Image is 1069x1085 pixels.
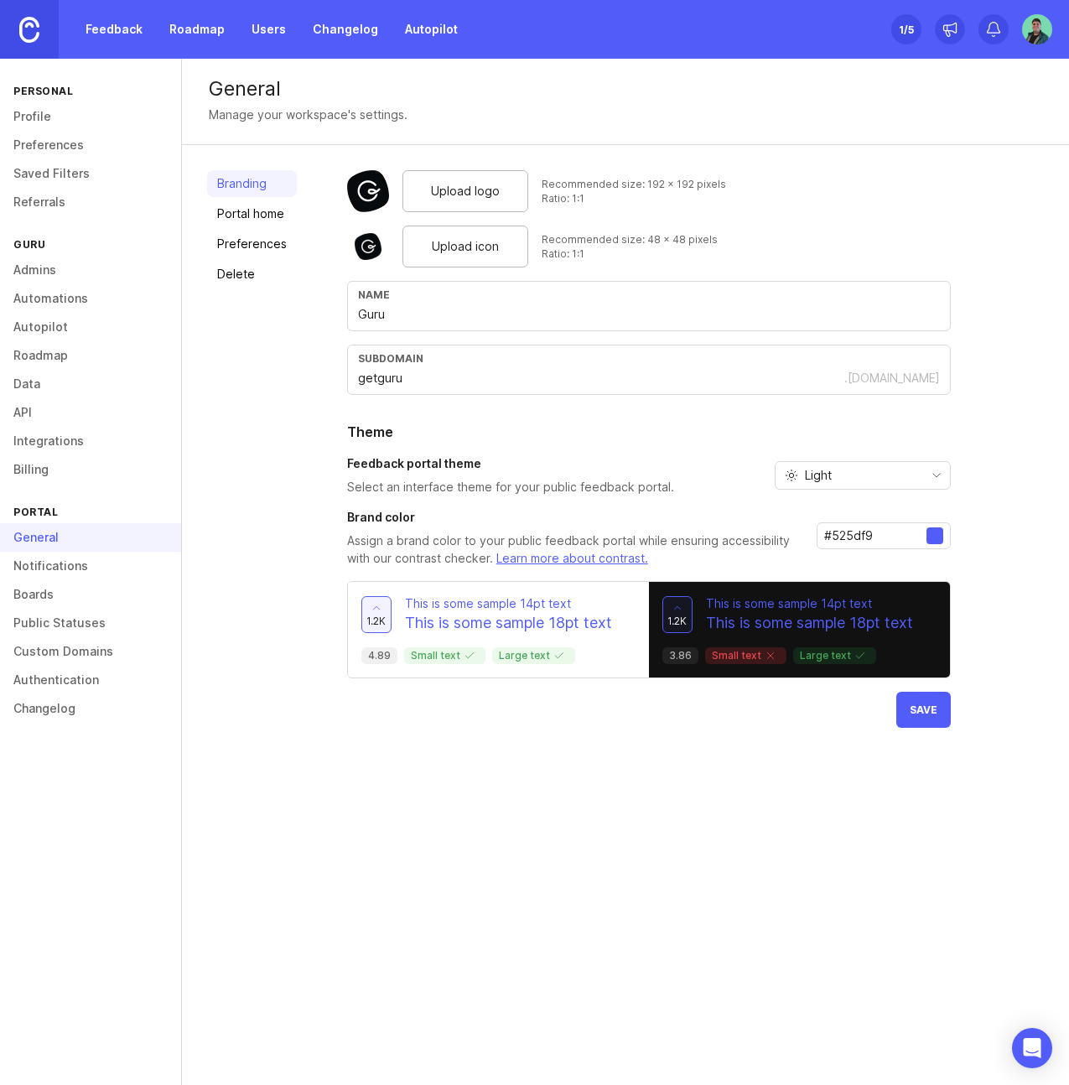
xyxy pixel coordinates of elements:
img: Noah [1020,14,1055,44]
span: 1.2k [366,614,386,628]
p: Large text [800,649,869,662]
a: Feedback [75,14,153,44]
a: Preferences [207,231,297,257]
span: Save [910,703,937,716]
svg: prefix icon Sun [785,469,798,482]
a: Autopilot [395,14,468,44]
p: Small text [712,649,780,662]
p: Small text [411,649,479,662]
p: This is some sample 18pt text [405,612,612,634]
span: 1.2k [667,614,687,628]
a: Roadmap [159,14,235,44]
p: This is some sample 14pt text [706,595,913,612]
h3: Brand color [347,509,803,526]
div: Ratio: 1:1 [542,191,726,205]
button: 1/5 [891,14,921,44]
p: This is some sample 14pt text [405,595,612,612]
p: 4.89 [368,649,391,662]
div: Ratio: 1:1 [542,247,718,261]
button: 1.2k [361,596,392,633]
div: Recommended size: 192 x 192 pixels [542,177,726,191]
a: Users [241,14,296,44]
div: Manage your workspace's settings. [209,106,407,124]
div: Recommended size: 48 x 48 pixels [542,232,718,247]
div: 1 /5 [899,18,914,41]
input: Subdomain [358,369,844,387]
p: 3.86 [669,649,692,662]
h3: Feedback portal theme [347,455,674,472]
p: Assign a brand color to your public feedback portal while ensuring accessibility with our contras... [347,532,803,568]
a: Learn more about contrast. [496,551,648,565]
a: Branding [207,170,297,197]
div: subdomain [358,352,940,365]
div: General [209,79,1042,99]
div: .[DOMAIN_NAME] [844,370,940,387]
a: Portal home [207,200,297,227]
button: Save [896,692,951,728]
span: Light [805,466,832,485]
div: toggle menu [775,461,951,490]
span: Upload logo [431,182,500,200]
div: Name [358,288,940,301]
p: Large text [499,649,568,662]
p: This is some sample 18pt text [706,612,913,634]
a: Changelog [303,14,388,44]
p: Select an interface theme for your public feedback portal. [347,479,674,496]
button: Noah [1022,14,1052,44]
svg: toggle icon [923,469,950,482]
h2: Theme [347,422,951,442]
a: Delete [207,261,297,288]
button: 1.2k [662,596,693,633]
span: Upload icon [432,237,499,256]
div: Open Intercom Messenger [1012,1028,1052,1068]
img: Canny Home [19,17,39,43]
